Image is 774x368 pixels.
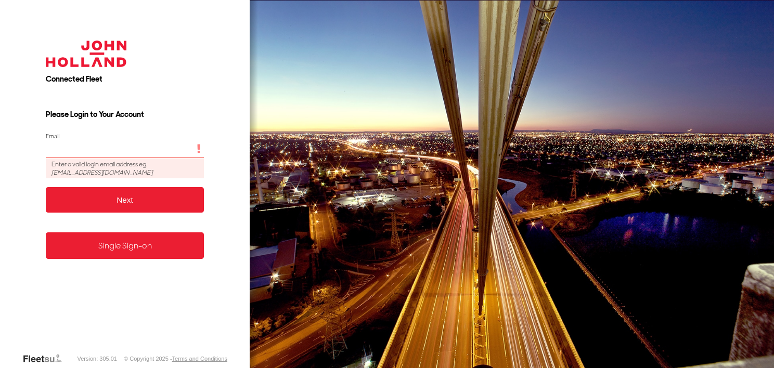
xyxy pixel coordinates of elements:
a: Terms and Conditions [172,356,227,362]
h3: Please Login to Your Account [46,109,204,120]
img: John Holland [46,41,127,67]
em: [EMAIL_ADDRESS][DOMAIN_NAME] [51,168,152,177]
a: Single Sign-on [46,232,204,259]
h2: Connected Fleet [46,74,204,84]
button: Next [46,187,204,213]
label: Email [46,132,204,140]
span: Enter a valid login email address eg. [46,158,204,178]
div: Version: 305.01 [78,356,117,362]
a: Visit our Website [22,353,70,364]
div: © Copyright 2025 - [124,356,227,362]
